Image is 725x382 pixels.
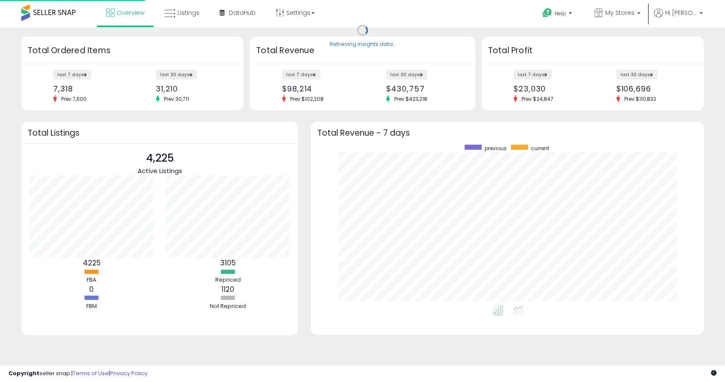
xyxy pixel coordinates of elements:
div: 7,318 [53,84,126,93]
a: Terms of Use [73,369,109,377]
span: previous [485,145,507,152]
div: $106,696 [616,84,689,93]
a: Help [536,1,581,28]
div: Repriced [203,276,254,284]
label: last 7 days [53,70,91,80]
b: 3105 [220,258,236,268]
p: 4,225 [138,150,182,166]
span: My Stores [605,9,635,17]
strong: Copyright [8,369,39,377]
span: Prev: $24,847 [517,95,558,103]
a: Hi [PERSON_NAME] [654,9,703,28]
span: Prev: 30,711 [160,95,193,103]
div: Retrieving insights data.. [330,41,395,48]
span: Prev: $102,208 [286,95,328,103]
h3: Total Profit [488,45,697,57]
span: Prev: 7,600 [57,95,91,103]
h3: Total Listings [28,130,292,136]
h3: Total Revenue [256,45,469,57]
h3: Total Revenue - 7 days [317,130,697,136]
label: last 30 days [386,70,427,80]
div: 31,210 [156,84,229,93]
i: Get Help [542,8,553,18]
a: Privacy Policy [110,369,147,377]
label: last 7 days [282,70,320,80]
div: $23,030 [513,84,586,93]
span: Overview [117,9,144,17]
b: 0 [89,284,94,294]
div: FBM [66,302,117,311]
span: Help [555,10,566,17]
div: $430,757 [386,84,460,93]
h3: Total Ordered Items [28,45,237,57]
label: last 7 days [513,70,552,80]
div: $98,214 [282,84,356,93]
span: DataHub [229,9,256,17]
span: Prev: $110,832 [620,95,660,103]
label: last 30 days [156,70,197,80]
b: 4225 [83,258,101,268]
div: Not Repriced [203,302,254,311]
span: current [531,145,549,152]
span: Prev: $423,218 [390,95,432,103]
span: Listings [178,9,200,17]
b: 1120 [221,284,234,294]
div: FBA [66,276,117,284]
span: Hi [PERSON_NAME] [665,9,697,17]
label: last 30 days [616,70,657,80]
div: seller snap | | [8,370,147,378]
span: Active Listings [138,166,182,175]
